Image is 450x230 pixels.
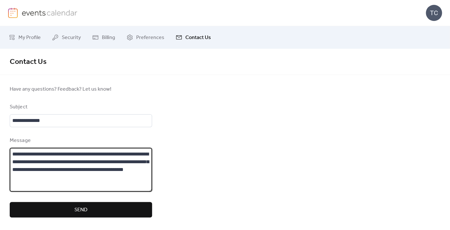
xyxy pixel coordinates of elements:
[74,206,87,214] span: Send
[122,29,169,46] a: Preferences
[10,137,151,145] div: Message
[102,34,115,42] span: Billing
[18,34,41,42] span: My Profile
[426,5,442,21] div: TC
[10,103,151,111] div: Subject
[62,34,81,42] span: Security
[171,29,216,46] a: Contact Us
[4,29,46,46] a: My Profile
[185,34,211,42] span: Contact Us
[10,85,152,93] span: Have any questions? Feedback? Let us know!
[10,55,47,69] span: Contact Us
[87,29,120,46] a: Billing
[10,202,152,217] button: Send
[8,8,18,18] img: logo
[47,29,86,46] a: Security
[136,34,164,42] span: Preferences
[22,8,78,17] img: logo-type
